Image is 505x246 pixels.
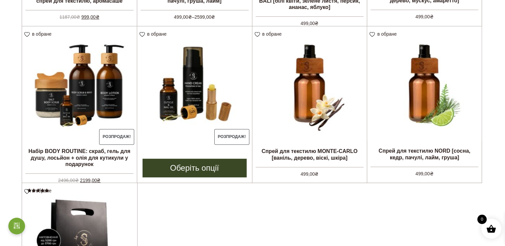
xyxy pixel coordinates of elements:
[32,188,51,193] span: в обране
[211,14,215,20] span: ₴
[369,32,375,37] img: unfavourite.svg
[300,21,318,26] bdi: 499,00
[32,31,51,37] span: в обране
[430,14,434,19] span: ₴
[141,10,249,21] span: –
[59,14,80,20] bdi: 1187,00
[140,32,145,37] img: unfavourite.svg
[58,178,79,183] bdi: 2496,00
[300,171,318,177] bdi: 499,00
[416,14,434,19] bdi: 499,00
[262,31,282,37] span: в обране
[24,188,54,193] a: в обране
[377,31,397,37] span: в обране
[137,26,252,146] a: Розпродаж!
[252,26,367,176] a: Спрей для текстилю MONTE-CARLO [ваніль, дерево, віскі, шкіра] 499,00₴
[315,21,318,26] span: ₴
[24,189,30,194] img: unfavourite.svg
[96,14,99,20] span: ₴
[416,171,434,176] bdi: 499,00
[24,31,54,37] a: в обране
[214,129,249,145] span: Розпродаж!
[24,32,30,37] img: unfavourite.svg
[367,145,482,163] h2: Спрей для текстилю NORD [сосна, кедр, пачулі, лайм, груша]
[75,178,79,183] span: ₴
[255,32,260,37] img: unfavourite.svg
[147,31,167,37] span: в обране
[99,129,134,145] span: Розпродаж!
[174,14,192,20] bdi: 499,00
[143,159,247,177] a: Виберіть опції для " Набір HAND & LIPS RITUAL: крем для рук, олія для кутикули, бальзам для губ"
[22,26,137,176] a: Розпродаж! Набір BODY ROUTINE: скраб, гель для душу, лосьйон + олія для кутикули у подарунок
[315,171,318,177] span: ₴
[430,171,434,176] span: ₴
[97,178,100,183] span: ₴
[80,178,101,183] bdi: 2199,00
[252,145,367,163] h2: Спрей для текстилю MONTE-CARLO [ваніль, дерево, віскі, шкіра]
[477,215,487,224] span: 0
[369,31,399,37] a: в обране
[195,14,215,20] bdi: 2599,00
[76,14,80,20] span: ₴
[140,31,169,37] a: в обране
[255,31,284,37] a: в обране
[22,145,137,170] h2: Набір BODY ROUTINE: скраб, гель для душу, лосьйон + олія для кутикули у подарунок
[81,14,99,20] bdi: 999,00
[367,26,482,176] a: Спрей для текстилю NORD [сосна, кедр, пачулі, лайм, груша] 499,00₴
[188,14,192,20] span: ₴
